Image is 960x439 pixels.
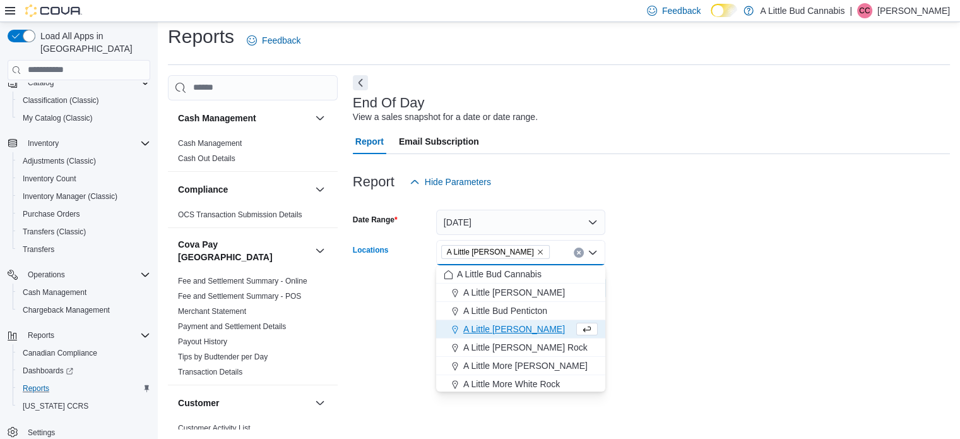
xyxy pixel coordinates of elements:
[23,156,96,166] span: Adjustments (Classic)
[425,176,491,188] span: Hide Parameters
[18,153,101,169] a: Adjustments (Classic)
[178,154,235,163] a: Cash Out Details
[441,245,550,259] span: A Little Bud Summerland
[13,188,155,205] button: Inventory Manager (Classic)
[23,95,99,105] span: Classification (Classic)
[877,3,950,18] p: [PERSON_NAME]
[23,227,86,237] span: Transfers (Classic)
[18,171,81,186] a: Inventory Count
[178,112,310,124] button: Cash Management
[178,238,310,263] button: Cova Pay [GEOGRAPHIC_DATA]
[18,224,91,239] a: Transfers (Classic)
[355,129,384,154] span: Report
[13,170,155,188] button: Inventory Count
[3,266,155,284] button: Operations
[18,346,150,361] span: Canadian Compliance
[262,34,300,47] span: Feedback
[13,92,155,109] button: Classification (Classic)
[35,30,150,55] span: Load All Apps in [GEOGRAPHIC_DATA]
[178,368,242,376] a: Transaction Details
[23,267,70,282] button: Operations
[3,135,155,152] button: Inventory
[18,189,150,204] span: Inventory Manager (Classic)
[23,287,86,298] span: Cash Management
[178,112,256,124] h3: Cash Management
[28,138,59,148] span: Inventory
[711,4,737,17] input: Dark Mode
[178,397,310,409] button: Customer
[178,306,246,316] span: Merchant Statement
[18,111,98,126] a: My Catalog (Classic)
[857,3,872,18] div: Carolyn Cook
[18,189,122,204] a: Inventory Manager (Classic)
[178,292,301,301] a: Fee and Settlement Summary - POS
[178,307,246,316] a: Merchant Statement
[13,380,155,397] button: Reports
[436,302,605,320] button: A Little Bud Penticton
[436,210,605,235] button: [DATE]
[850,3,852,18] p: |
[18,381,150,396] span: Reports
[28,428,55,438] span: Settings
[178,139,242,148] a: Cash Management
[178,352,268,362] span: Tips by Budtender per Day
[13,241,155,258] button: Transfers
[463,359,588,372] span: A Little More [PERSON_NAME]
[463,378,560,390] span: A Little More White Rock
[23,328,150,343] span: Reports
[18,93,104,108] a: Classification (Classic)
[3,74,155,92] button: Catalog
[25,4,82,17] img: Cova
[178,291,301,301] span: Fee and Settlement Summary - POS
[178,367,242,377] span: Transaction Details
[178,210,302,219] a: OCS Transaction Submission Details
[178,138,242,148] span: Cash Management
[18,242,150,257] span: Transfers
[18,363,150,378] span: Dashboards
[178,183,228,196] h3: Compliance
[23,383,49,394] span: Reports
[405,169,496,195] button: Hide Parameters
[178,322,286,332] span: Payment and Settlement Details
[28,78,54,88] span: Catalog
[353,75,368,90] button: Next
[436,265,605,284] button: A Little Bud Cannabis
[18,171,150,186] span: Inventory Count
[178,276,307,286] span: Fee and Settlement Summary - Online
[3,327,155,344] button: Reports
[28,270,65,280] span: Operations
[178,277,307,286] a: Fee and Settlement Summary - Online
[574,248,584,258] button: Clear input
[23,244,54,255] span: Transfers
[23,401,88,411] span: [US_STATE] CCRS
[168,207,338,227] div: Compliance
[13,109,155,127] button: My Catalog (Classic)
[28,330,54,340] span: Reports
[436,357,605,375] button: A Little More [PERSON_NAME]
[760,3,844,18] p: A Little Bud Cannabis
[447,246,534,258] span: A Little [PERSON_NAME]
[18,363,78,378] a: Dashboards
[168,24,234,49] h1: Reports
[18,207,150,222] span: Purchase Orders
[18,285,150,300] span: Cash Management
[23,305,110,315] span: Chargeback Management
[312,243,328,258] button: Cova Pay [GEOGRAPHIC_DATA]
[23,75,59,90] button: Catalog
[463,304,547,317] span: A Little Bud Penticton
[436,339,605,357] button: A Little [PERSON_NAME] Rock
[312,395,328,411] button: Customer
[178,424,251,433] a: Customer Activity List
[13,205,155,223] button: Purchase Orders
[436,375,605,394] button: A Little More White Rock
[312,111,328,126] button: Cash Management
[13,362,155,380] a: Dashboards
[463,286,565,299] span: A Little [PERSON_NAME]
[18,399,93,414] a: [US_STATE] CCRS
[859,3,870,18] span: CC
[168,274,338,385] div: Cova Pay [GEOGRAPHIC_DATA]
[18,399,150,414] span: Washington CCRS
[662,4,701,17] span: Feedback
[242,28,305,53] a: Feedback
[18,224,150,239] span: Transfers (Classic)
